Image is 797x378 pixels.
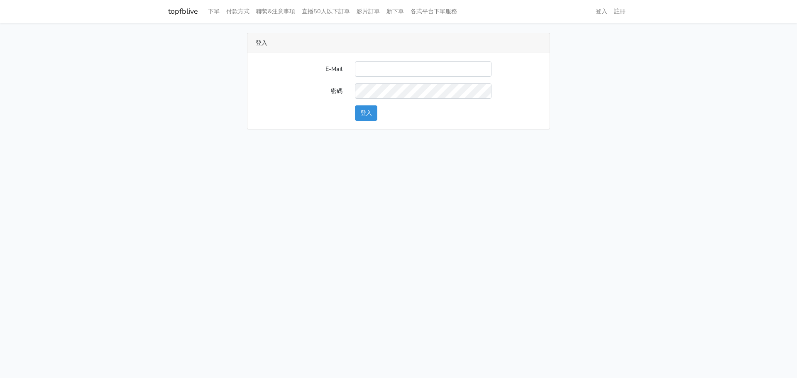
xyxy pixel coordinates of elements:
button: 登入 [355,105,377,121]
a: 登入 [592,3,611,20]
a: 聯繫&注意事項 [253,3,298,20]
a: 新下單 [383,3,407,20]
a: 影片訂單 [353,3,383,20]
a: 下單 [205,3,223,20]
a: 各式平台下單服務 [407,3,460,20]
label: E-Mail [249,61,349,77]
a: 直播50人以下訂單 [298,3,353,20]
div: 登入 [247,33,550,53]
a: topfblive [168,3,198,20]
a: 註冊 [611,3,629,20]
a: 付款方式 [223,3,253,20]
label: 密碼 [249,83,349,99]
